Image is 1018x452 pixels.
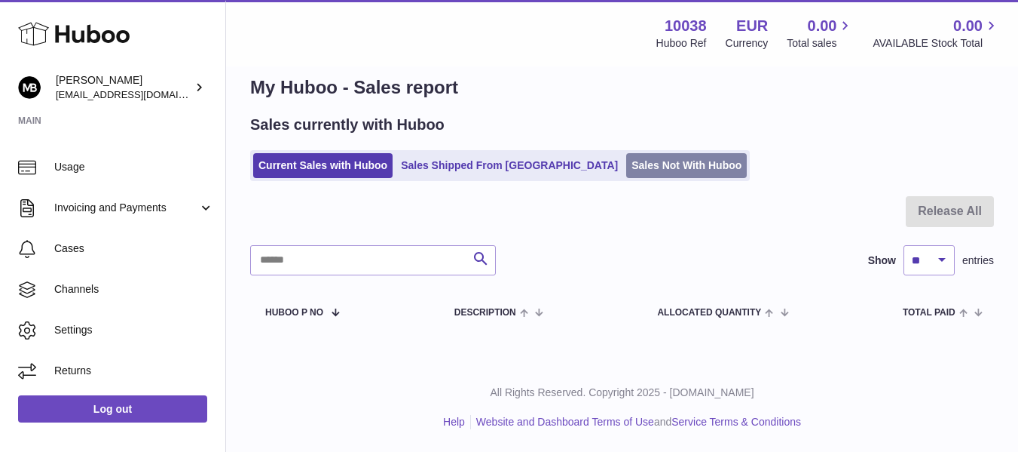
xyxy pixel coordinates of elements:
a: Sales Not With Huboo [626,153,747,178]
span: Total paid [903,308,955,318]
span: Total sales [787,36,854,51]
span: Invoicing and Payments [54,201,198,215]
span: Returns [54,364,214,378]
span: Usage [54,160,214,174]
span: Huboo P no [265,308,323,318]
a: 0.00 AVAILABLE Stock Total [873,16,1000,51]
span: Settings [54,323,214,337]
span: 0.00 [808,16,837,36]
a: Service Terms & Conditions [671,416,801,428]
label: Show [868,254,896,268]
span: 0.00 [953,16,983,36]
span: AVAILABLE Stock Total [873,36,1000,51]
strong: EUR [736,16,768,36]
div: Currency [726,36,769,51]
p: All Rights Reserved. Copyright 2025 - [DOMAIN_NAME] [238,386,1006,400]
h2: Sales currently with Huboo [250,115,445,135]
a: Current Sales with Huboo [253,153,393,178]
a: Sales Shipped From [GEOGRAPHIC_DATA] [396,153,623,178]
span: [EMAIL_ADDRESS][DOMAIN_NAME] [56,88,222,100]
a: 0.00 Total sales [787,16,854,51]
span: Cases [54,241,214,256]
li: and [471,415,801,429]
img: hi@margotbardot.com [18,76,41,99]
div: [PERSON_NAME] [56,73,191,102]
div: Huboo Ref [656,36,707,51]
span: Description [454,308,516,318]
span: entries [962,254,994,268]
strong: 10038 [665,16,707,36]
a: Website and Dashboard Terms of Use [476,416,654,428]
h1: My Huboo - Sales report [250,75,994,100]
span: Channels [54,282,214,297]
span: ALLOCATED Quantity [657,308,761,318]
a: Log out [18,395,207,423]
a: Help [443,416,465,428]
